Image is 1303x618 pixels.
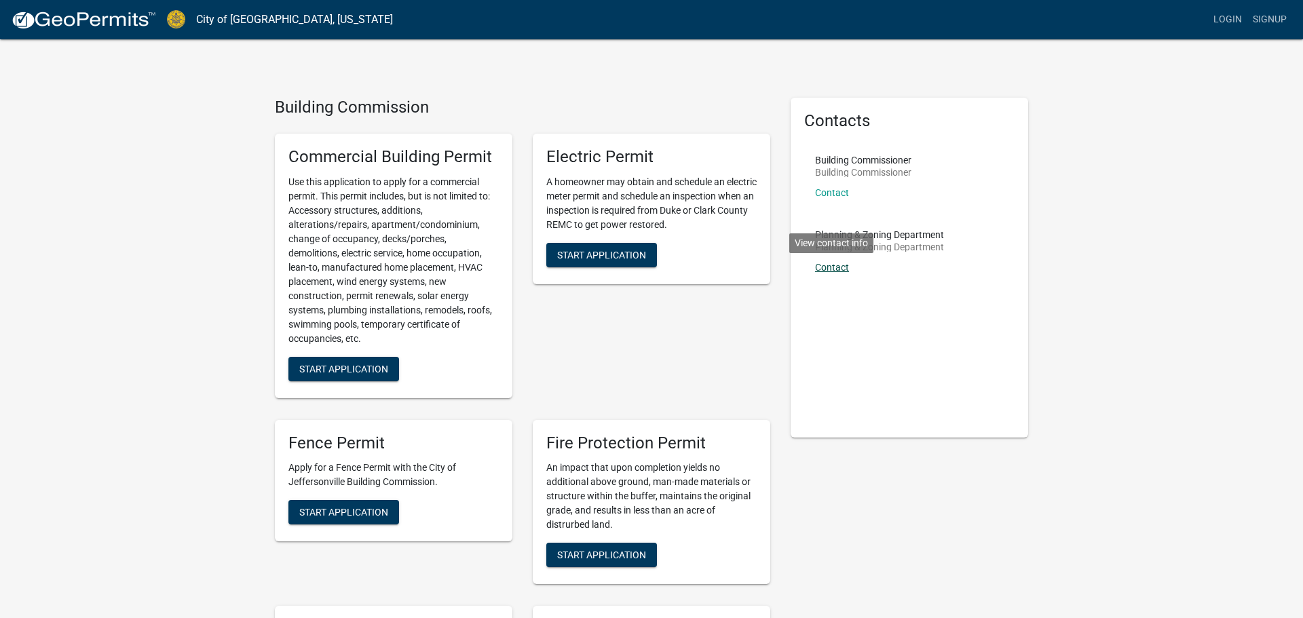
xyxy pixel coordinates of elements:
h5: Contacts [804,111,1015,131]
h5: Fence Permit [288,433,499,453]
span: Start Application [299,363,388,374]
p: An impact that upon completion yields no additional above ground, man-made materials or structure... [546,461,757,532]
span: Start Application [557,249,646,260]
button: Start Application [288,357,399,381]
p: Planning & Zoning Department [815,230,944,239]
button: Start Application [546,243,657,267]
p: Apply for a Fence Permit with the City of Jeffersonville Building Commission. [288,461,499,489]
a: Contact [815,262,849,273]
a: Signup [1247,7,1292,33]
h4: Building Commission [275,98,770,117]
p: Use this application to apply for a commercial permit. This permit includes, but is not limited t... [288,175,499,346]
button: Start Application [546,543,657,567]
h5: Fire Protection Permit [546,433,757,453]
a: City of [GEOGRAPHIC_DATA], [US_STATE] [196,8,393,31]
h5: Electric Permit [546,147,757,167]
p: Building Commissioner [815,168,911,177]
h5: Commercial Building Permit [288,147,499,167]
p: Planning & Zoning Department [815,242,944,252]
p: A homeowner may obtain and schedule an electric meter permit and schedule an inspection when an i... [546,175,757,232]
a: Contact [815,187,849,198]
p: Building Commissioner [815,155,911,165]
img: City of Jeffersonville, Indiana [167,10,185,28]
span: Start Application [299,507,388,518]
a: Login [1208,7,1247,33]
button: Start Application [288,500,399,524]
span: Start Application [557,549,646,560]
